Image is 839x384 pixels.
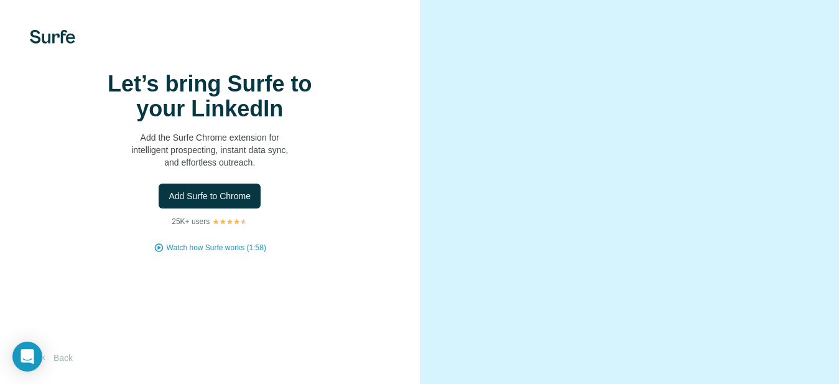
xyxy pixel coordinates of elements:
button: Back [30,347,81,369]
span: Add Surfe to Chrome [169,190,251,202]
img: Rating Stars [212,218,248,225]
button: Add Surfe to Chrome [159,184,261,208]
p: Add the Surfe Chrome extension for intelligent prospecting, instant data sync, and effortless out... [85,131,334,169]
button: Watch how Surfe works (1:58) [167,242,266,253]
h1: Let’s bring Surfe to your LinkedIn [85,72,334,121]
div: Open Intercom Messenger [12,342,42,372]
p: 25K+ users [172,216,210,227]
img: Surfe's logo [30,30,75,44]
